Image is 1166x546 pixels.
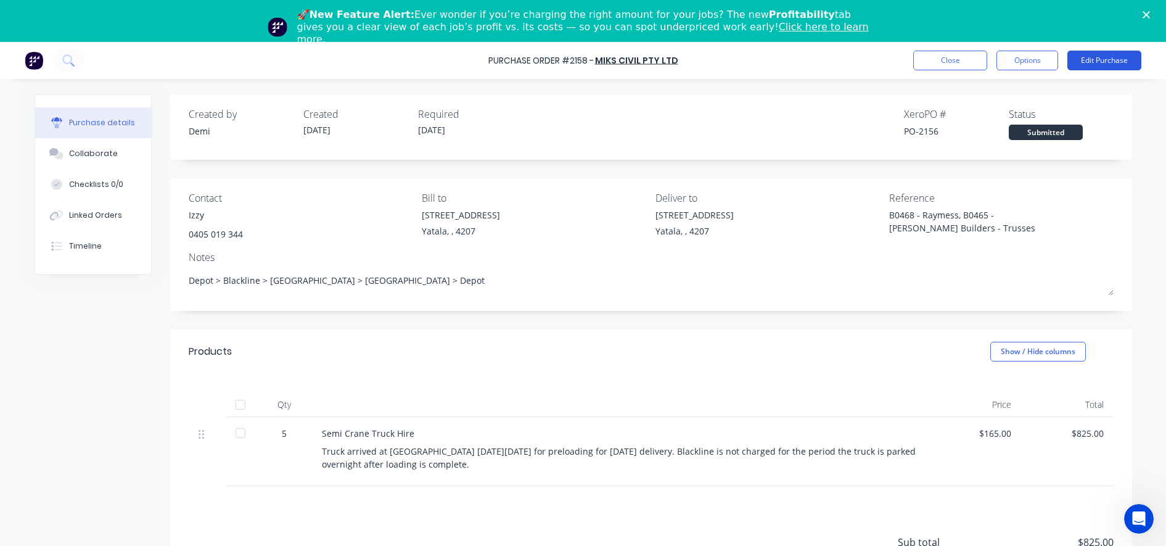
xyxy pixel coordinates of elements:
[35,138,151,169] button: Collaborate
[189,344,232,359] div: Products
[904,107,1009,122] div: Xero PO #
[1031,427,1104,440] div: $825.00
[1009,107,1114,122] div: Status
[35,169,151,200] button: Checklists 0/0
[69,210,122,221] div: Linked Orders
[189,125,294,138] div: Demi
[189,209,243,221] div: Izzy
[303,107,408,122] div: Created
[35,107,151,138] button: Purchase details
[422,191,646,205] div: Bill to
[257,392,312,417] div: Qty
[488,54,594,67] div: Purchase Order #2158 -
[595,54,678,67] a: MIKS CIVIL PTY LTD
[297,21,869,45] a: Click here to learn more.
[1067,51,1141,70] button: Edit Purchase
[990,342,1086,362] button: Show / Hide columns
[929,392,1021,417] div: Price
[69,117,135,128] div: Purchase details
[69,241,102,252] div: Timeline
[35,231,151,262] button: Timeline
[322,427,919,440] div: Semi Crane Truck Hire
[1124,504,1154,534] iframe: Intercom live chat
[322,445,919,471] div: Truck arrived at [GEOGRAPHIC_DATA] [DATE][DATE] for preloading for [DATE] delivery. Blackline is ...
[69,179,123,190] div: Checklists 0/0
[655,225,734,238] div: Yatala, , 4207
[266,427,302,440] div: 5
[189,107,294,122] div: Created by
[889,191,1114,205] div: Reference
[938,427,1011,440] div: $165.00
[310,9,415,20] b: New Feature Alert:
[189,191,413,205] div: Contact
[35,200,151,231] button: Linked Orders
[418,107,523,122] div: Required
[904,125,1009,138] div: PO-2156
[913,51,987,70] button: Close
[189,228,243,241] div: 0405 019 344
[655,209,734,221] div: [STREET_ADDRESS]
[769,9,835,20] b: Profitability
[189,268,1114,296] textarea: Depot > Blackline > [GEOGRAPHIC_DATA] > [GEOGRAPHIC_DATA] > Depot
[422,209,500,221] div: [STREET_ADDRESS]
[1143,11,1155,19] div: Close
[25,51,43,70] img: Factory
[268,17,287,37] img: Profile image for Team
[422,225,500,238] div: Yatala, , 4207
[1021,392,1114,417] div: Total
[297,9,879,46] div: 🚀 Ever wonder if you’re charging the right amount for your jobs? The new tab gives you a clear vi...
[655,191,880,205] div: Deliver to
[889,209,1043,236] textarea: B0468 - Raymess, B0465 - [PERSON_NAME] Builders - Trusses
[189,250,1114,265] div: Notes
[1009,125,1083,140] div: Submitted
[69,148,118,159] div: Collaborate
[996,51,1058,70] button: Options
